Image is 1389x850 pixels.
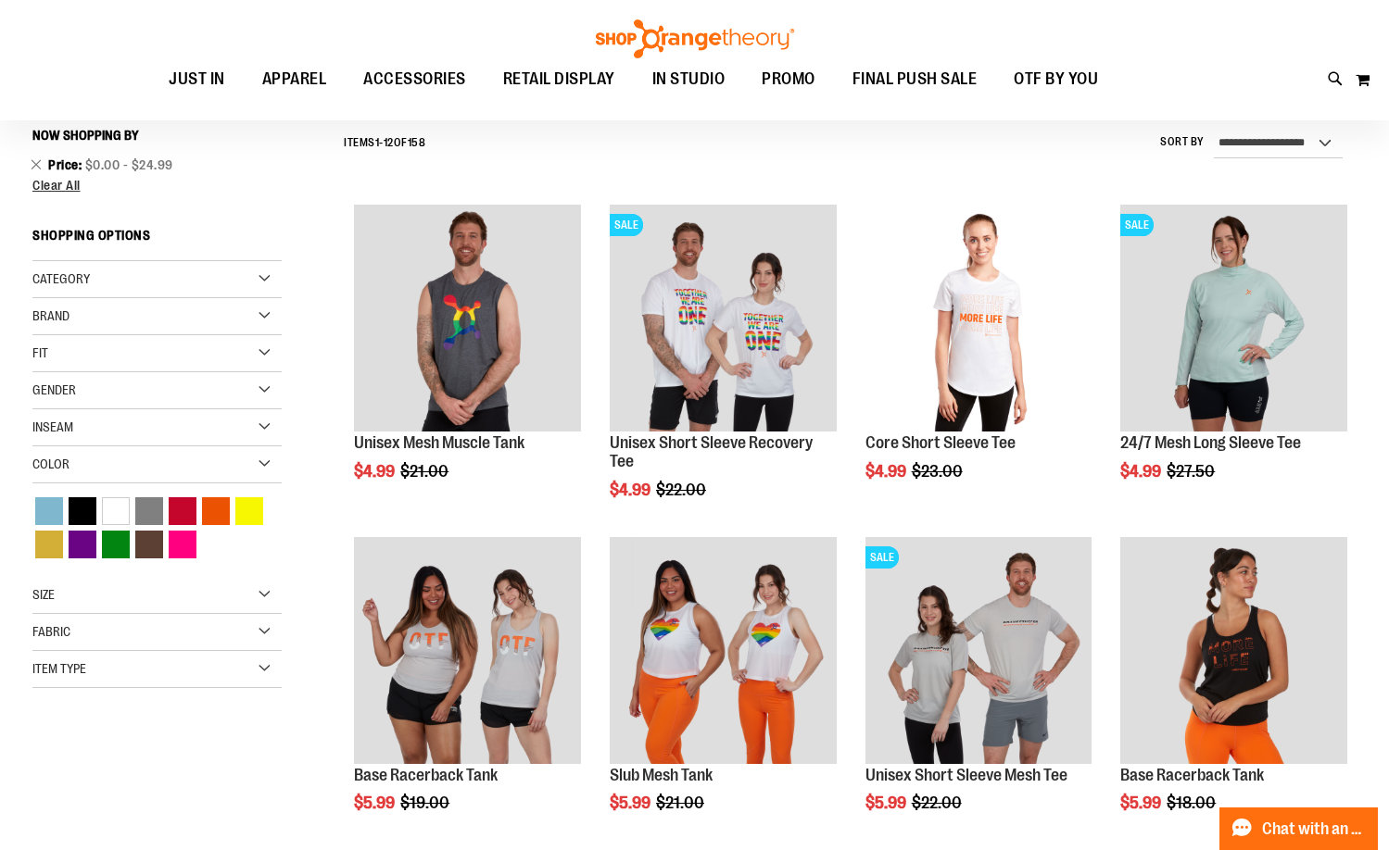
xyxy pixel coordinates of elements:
img: 24/7 Mesh Long Sleeve Tee [1120,205,1347,431]
img: Product image for Unisex Short Sleeve Recovery Tee [610,205,837,431]
div: product [600,195,846,545]
span: $4.99 [1120,462,1164,481]
span: 158 [408,136,426,149]
span: APPAREL [262,58,327,100]
span: 12 [384,136,394,149]
div: product [345,195,590,527]
a: Product image for Unisex Mesh Muscle Tank [354,205,581,434]
span: Item Type [32,661,86,676]
a: Brown [133,528,166,561]
img: Shop Orangetheory [593,19,797,58]
img: Product image for Base Racerback Tank [1120,537,1347,764]
img: Product image for Base Racerback Tank [354,537,581,764]
div: product [1111,195,1357,527]
span: SALE [1120,214,1154,236]
span: SALE [865,546,899,569]
span: $22.00 [912,794,965,812]
span: ACCESSORIES [363,58,466,100]
a: Product image for Core Short Sleeve Tee [865,205,1092,434]
a: White [99,494,133,528]
span: FINAL PUSH SALE [852,58,978,100]
a: Gold [32,528,66,561]
a: Black [66,494,99,528]
span: Gender [32,382,76,397]
span: Price [48,157,85,172]
span: $18.00 [1167,794,1219,812]
span: OTF BY YOU [1014,58,1098,100]
img: Product image for Unisex Mesh Muscle Tank [354,205,581,431]
a: Yellow [233,494,266,528]
a: Product image for Base Racerback Tank [1120,537,1347,767]
span: Category [32,271,90,286]
a: 24/7 Mesh Long Sleeve Tee [1120,433,1301,452]
span: PROMO [762,58,815,100]
span: $4.99 [610,481,653,499]
a: Base Racerback Tank [354,766,498,784]
div: product [856,195,1102,527]
img: Product image for Core Short Sleeve Tee [865,205,1092,431]
span: $5.99 [354,794,398,812]
a: Orange [199,494,233,528]
a: Unisex Short Sleeve Mesh Tee [865,766,1067,784]
a: Unisex Mesh Muscle Tank [354,433,524,452]
span: Color [32,456,69,471]
span: $21.00 [400,462,451,481]
span: SALE [610,214,643,236]
span: Inseam [32,419,73,434]
a: Pink [166,528,199,561]
a: Product image for Unisex Short Sleeve Recovery TeeSALESALE [610,205,837,434]
span: 1 [375,136,380,149]
button: Now Shopping by [32,119,148,151]
label: Sort By [1160,134,1205,150]
span: $5.99 [610,794,653,812]
span: Fabric [32,624,70,639]
span: Size [32,587,55,602]
span: $4.99 [865,462,909,481]
h2: Items - of [344,129,425,157]
a: Blue [32,494,66,528]
strong: Shopping Options [32,219,282,261]
span: $0.00 - $24.99 [85,157,173,172]
span: $27.50 [1167,462,1218,481]
span: Brand [32,308,69,323]
a: Unisex Short Sleeve Recovery Tee [610,433,813,470]
img: Product image for Unisex Short Sleeve Mesh Tee [865,537,1092,764]
a: Slub Mesh Tank [610,766,713,784]
a: Product image for Slub Mesh Tank [610,537,837,767]
span: Chat with an Expert [1262,820,1367,838]
a: Red [166,494,199,528]
a: Purple [66,528,99,561]
span: $5.99 [1120,794,1164,812]
span: $22.00 [656,481,709,499]
span: $19.00 [400,794,452,812]
span: Fit [32,345,48,360]
a: Clear All [32,179,282,192]
button: Chat with an Expert [1219,807,1379,850]
a: Base Racerback Tank [1120,766,1264,784]
a: Product image for Base Racerback Tank [354,537,581,767]
span: $4.99 [354,462,398,481]
span: $21.00 [656,794,707,812]
span: Clear All [32,178,81,193]
a: Green [99,528,133,561]
span: $23.00 [912,462,966,481]
a: 24/7 Mesh Long Sleeve TeeSALESALE [1120,205,1347,434]
span: $5.99 [865,794,909,812]
span: IN STUDIO [652,58,726,100]
a: Core Short Sleeve Tee [865,433,1016,452]
span: JUST IN [169,58,225,100]
a: Grey [133,494,166,528]
span: RETAIL DISPLAY [503,58,615,100]
img: Product image for Slub Mesh Tank [610,537,837,764]
a: Product image for Unisex Short Sleeve Mesh TeeSALESALE [865,537,1092,767]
